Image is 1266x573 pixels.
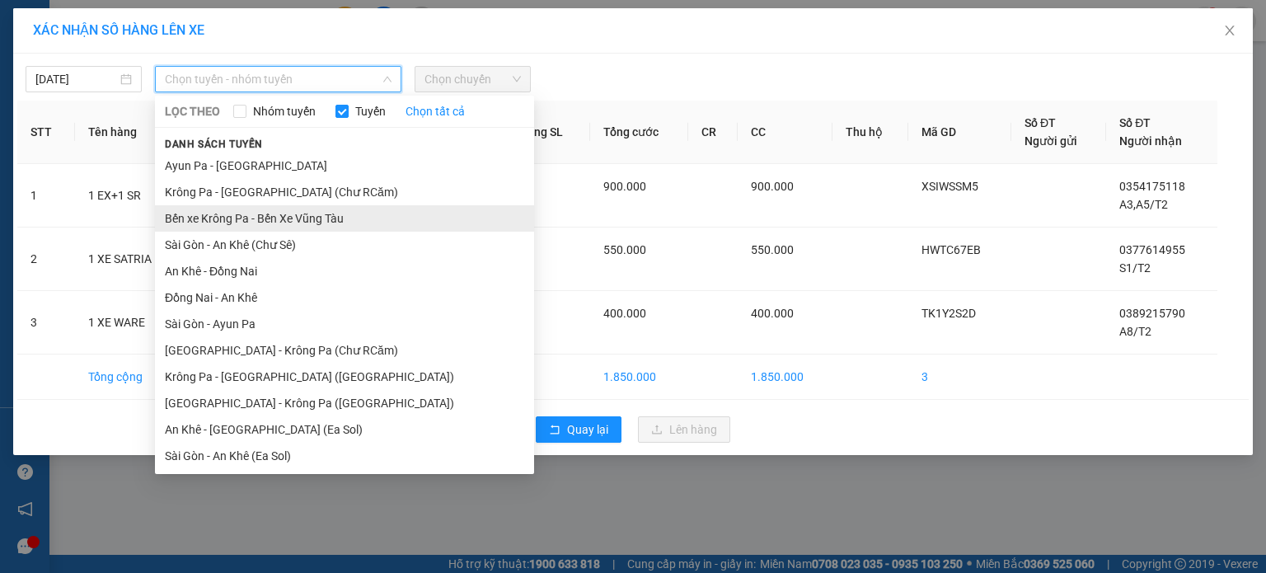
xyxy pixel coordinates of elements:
[751,243,794,256] span: 550.000
[738,355,832,400] td: 1.850.000
[148,45,208,57] span: [DATE] 13:41
[1207,8,1253,54] button: Close
[536,416,621,443] button: rollbackQuay lại
[75,164,183,228] td: 1 EX+1 SR
[1119,116,1151,129] span: Số ĐT
[17,164,75,228] td: 1
[508,355,590,400] td: 4
[155,284,534,311] li: Đồng Nai - An Khê
[603,307,646,320] span: 400.000
[1223,24,1236,37] span: close
[590,101,688,164] th: Tổng cước
[508,101,590,164] th: Tổng SL
[17,291,75,355] td: 3
[406,102,465,120] a: Chọn tất cả
[75,291,183,355] td: 1 XE WARE
[155,153,534,179] li: Ayun Pa - [GEOGRAPHIC_DATA]
[155,416,534,443] li: An Khê - [GEOGRAPHIC_DATA] (Ea Sol)
[155,337,534,364] li: [GEOGRAPHIC_DATA] - Krông Pa (Chư RCăm)
[603,180,646,193] span: 900.000
[382,74,392,84] span: down
[1119,198,1168,211] span: A3,A5/T2
[751,307,794,320] span: 400.000
[921,307,976,320] span: TK1Y2S2D
[155,258,534,284] li: An Khê - Đồng Nai
[921,180,978,193] span: XSIWSSM5
[908,355,1011,400] td: 3
[75,101,183,164] th: Tên hàng
[832,101,908,164] th: Thu hộ
[1119,243,1185,256] span: 0377614955
[751,180,794,193] span: 900.000
[1025,116,1056,129] span: Số ĐT
[165,102,220,120] span: LỌC THEO
[688,101,738,164] th: CR
[424,67,521,92] span: Chọn chuyến
[155,205,534,232] li: Bến xe Krông Pa - Bến Xe Vũng Tàu
[75,228,183,291] td: 1 XE SATRIA
[35,70,117,88] input: 15/09/2025
[155,179,534,205] li: Krông Pa - [GEOGRAPHIC_DATA] (Chư RCăm)
[738,101,832,164] th: CC
[1119,261,1151,275] span: S1/T2
[148,63,179,82] span: Gửi:
[148,90,218,110] span: Krông Pa
[155,390,534,416] li: [GEOGRAPHIC_DATA] - Krông Pa ([GEOGRAPHIC_DATA])
[7,51,90,77] h2: PUW9FL56
[155,232,534,258] li: Sài Gòn - An Khê (Chư Sê)
[921,243,981,256] span: HWTC67EB
[638,416,730,443] button: uploadLên hàng
[17,228,75,291] td: 2
[1119,307,1185,320] span: 0389215790
[567,420,608,439] span: Quay lại
[590,355,688,400] td: 1.850.000
[908,101,1011,164] th: Mã GD
[549,424,560,437] span: rollback
[75,355,183,400] td: Tổng cộng
[17,101,75,164] th: STT
[165,67,392,92] span: Chọn tuyến - nhóm tuyến
[349,102,392,120] span: Tuyến
[155,137,273,152] span: Danh sách tuyến
[1119,180,1185,193] span: 0354175118
[1119,134,1182,148] span: Người nhận
[155,364,534,390] li: Krông Pa - [GEOGRAPHIC_DATA] ([GEOGRAPHIC_DATA])
[148,114,217,143] span: 2 BAO
[603,243,646,256] span: 550.000
[246,102,322,120] span: Nhóm tuyến
[33,22,204,38] span: XÁC NHẬN SỐ HÀNG LÊN XE
[1025,134,1077,148] span: Người gửi
[155,311,534,337] li: Sài Gòn - Ayun Pa
[155,443,534,469] li: Sài Gòn - An Khê (Ea Sol)
[1119,325,1151,338] span: A8/T2
[42,12,110,36] b: Cô Hai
